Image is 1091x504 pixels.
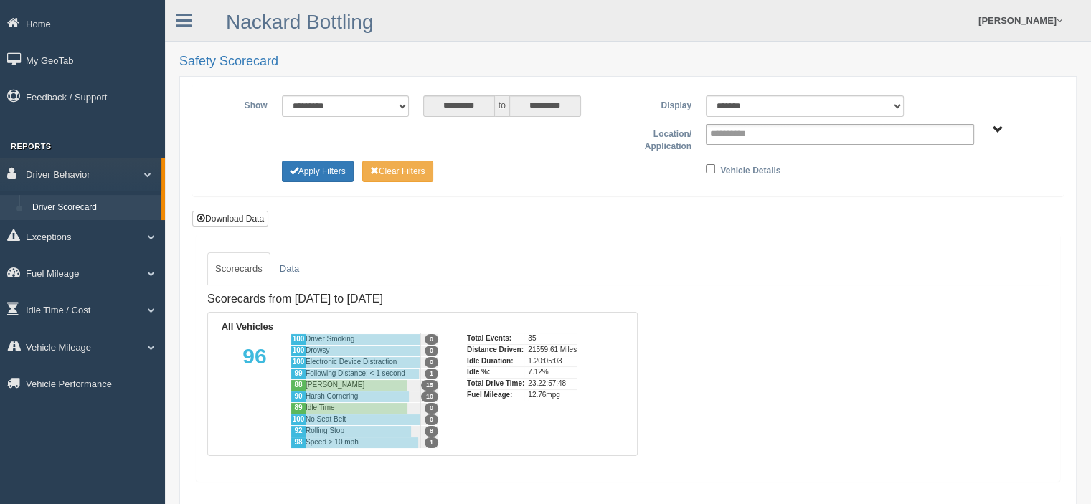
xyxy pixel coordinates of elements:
[192,211,268,227] button: Download Data
[204,95,275,113] label: Show
[528,389,577,401] div: 12.76mpg
[291,414,306,425] div: 100
[628,95,699,113] label: Display
[425,369,438,379] span: 1
[528,366,577,378] div: 7.12%
[467,344,524,356] div: Distance Driven:
[467,366,524,378] div: Idle %:
[528,333,577,344] div: 35
[425,334,438,345] span: 0
[291,437,306,448] div: 98
[222,321,273,332] b: All Vehicles
[291,368,306,379] div: 99
[425,414,438,425] span: 0
[291,425,306,437] div: 92
[528,378,577,389] div: 23.22:57:48
[362,161,433,182] button: Change Filter Options
[291,379,306,391] div: 88
[467,378,524,389] div: Total Drive Time:
[291,402,306,414] div: 89
[26,195,161,221] a: Driver Scorecard
[425,437,438,448] span: 1
[467,356,524,367] div: Idle Duration:
[291,356,306,368] div: 100
[219,333,291,448] div: 96
[291,333,306,345] div: 100
[207,252,270,285] a: Scorecards
[495,95,509,117] span: to
[425,346,438,356] span: 0
[291,345,306,356] div: 100
[425,426,438,437] span: 8
[207,293,638,305] h4: Scorecards from [DATE] to [DATE]
[425,357,438,368] span: 0
[720,161,780,178] label: Vehicle Details
[179,54,1077,69] h2: Safety Scorecard
[628,124,699,153] label: Location/ Application
[226,11,373,33] a: Nackard Bottling
[421,391,438,402] span: 10
[291,391,306,402] div: 90
[467,389,524,401] div: Fuel Mileage:
[282,161,354,182] button: Change Filter Options
[528,356,577,367] div: 1.20:05:03
[528,344,577,356] div: 21559.61 Miles
[272,252,307,285] a: Data
[421,380,438,391] span: 15
[467,333,524,344] div: Total Events:
[425,403,438,414] span: 0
